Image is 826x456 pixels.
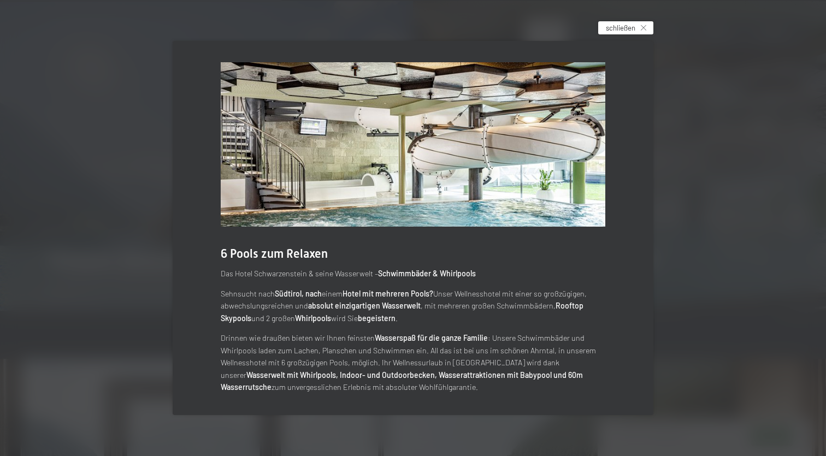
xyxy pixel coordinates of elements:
strong: absolut einzigartigen Wasserwelt [308,301,421,310]
strong: Whirlpools [295,313,331,323]
p: Drinnen wie draußen bieten wir Ihnen feinsten : Unsere Schwimmbäder und Whirlpools laden zum Lach... [221,332,605,394]
p: Sehnsucht nach einem Unser Wellnesshotel mit einer so großzügigen, abwechslungsreichen und , mit ... [221,288,605,325]
span: schließen [606,23,635,33]
img: Urlaub - Schwimmbad - Sprudelbänke - Babybecken uvw. [221,62,605,227]
strong: Schwimmbäder & Whirlpools [378,269,476,278]
span: 6 Pools zum Relaxen [221,247,328,260]
p: Das Hotel Schwarzenstein & seine Wasserwelt – [221,268,605,280]
strong: Südtirol, nach [275,289,322,298]
strong: begeistern [358,313,396,323]
strong: Wasserspaß für die ganze Familie [375,333,488,342]
strong: Hotel mit mehreren Pools? [343,289,433,298]
strong: Rooftop Skypools [221,301,583,323]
